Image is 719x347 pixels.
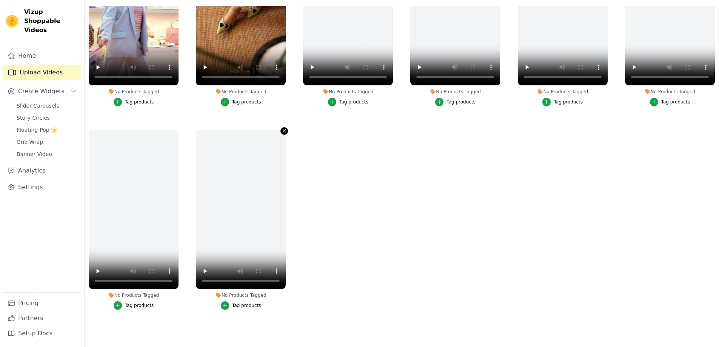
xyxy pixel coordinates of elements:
div: No Products Tagged [410,89,500,95]
a: Analytics [3,163,81,178]
button: Create Widgets [3,84,81,99]
button: Video Delete [280,127,288,135]
div: No Products Tagged [625,89,715,95]
a: Grid Wrap [12,137,81,147]
span: Vizup Shoppable Videos [24,8,78,35]
span: Banner Video [17,150,52,158]
a: Setup Docs [3,326,81,341]
div: No Products Tagged [89,292,179,298]
div: Tag products [339,99,368,105]
button: Tag products [221,98,261,106]
div: Tag products [554,99,583,105]
a: Story Circles [12,113,81,123]
a: Pricing [3,296,81,311]
button: Tag products [114,301,154,310]
a: Floating-Pop ⭐ [12,125,81,135]
span: Floating-Pop ⭐ [17,126,57,134]
a: Partners [3,311,81,326]
button: Tag products [114,98,154,106]
div: No Products Tagged [89,89,179,95]
div: No Products Tagged [518,89,608,95]
div: No Products Tagged [196,89,286,95]
button: Tag products [435,98,476,106]
button: Tag products [542,98,583,106]
div: Tag products [446,99,476,105]
span: Slider Carousels [17,102,59,109]
div: Tag products [661,99,690,105]
button: Tag products [328,98,368,106]
div: Tag products [125,99,154,105]
button: Tag products [221,301,261,310]
a: Upload Videos [3,65,81,80]
a: Home [3,48,81,63]
img: Vizup [6,15,18,27]
span: Story Circles [17,114,50,122]
span: Grid Wrap [17,138,43,146]
a: Settings [3,180,81,195]
a: Banner Video [12,149,81,159]
button: Tag products [650,98,690,106]
div: Tag products [232,99,261,105]
div: No Products Tagged [303,89,393,95]
span: Create Widgets [18,87,65,96]
div: Tag products [232,302,261,308]
div: Tag products [125,302,154,308]
div: No Products Tagged [196,292,286,298]
a: Slider Carousels [12,100,81,111]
